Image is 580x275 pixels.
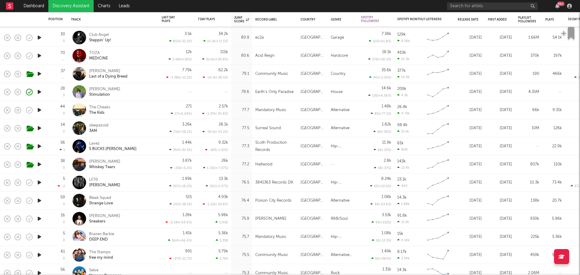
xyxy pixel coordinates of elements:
div: 271 [186,104,192,108]
div: 32.6k ( +39.8 % ) [202,57,228,61]
div: [DATE] [488,197,512,204]
div: 8.24k [381,177,391,181]
div: 9.32k [218,141,228,145]
div: 370k [518,52,539,59]
div: 23.1k [397,177,406,181]
div: 459k [518,251,539,259]
div: 78.6 [234,88,249,96]
div: [DATE] [488,251,512,259]
div: Brazen Barbie [89,232,114,237]
div: Surreal Sound [255,125,281,132]
div: Garage [331,34,344,41]
div: 15.2k [397,220,409,224]
div: Hardcore [331,52,348,59]
div: 17 ( +6.69 % ) [171,112,192,116]
div: 14.9k [397,75,410,79]
div: R&B/Soul [331,215,348,222]
div: 77.3 [234,143,249,150]
div: 61k [397,141,404,145]
div: [DATE] [488,88,512,96]
div: 0 [63,203,65,206]
div: 26.4k [397,105,407,109]
div: Alternative [331,107,350,114]
div: [PERSON_NAME] [89,87,120,92]
div: 26.1k [219,123,228,126]
div: 354 ( +32.5 % ) [169,148,192,152]
div: 18.1k [382,50,391,54]
div: Last Day Plays [162,16,183,23]
div: Record Label [255,18,292,21]
div: 3841363 Records DK [255,179,293,186]
div: [DATE] [458,70,482,78]
div: 77.5 [234,125,249,132]
div: [GEOGRAPHIC_DATA] [301,70,325,78]
div: 0 [63,166,65,170]
div: 5.96k [218,213,228,217]
div: [PERSON_NAME] [89,69,127,74]
svg: Chart title [424,139,452,154]
div: [DATE] [458,143,482,150]
a: The CheaksThe Kids [89,105,110,116]
div: 51 ( +364 % ) [371,257,391,261]
div: 9.56k [397,39,410,43]
div: 35.6k [382,68,391,72]
div: 28 [60,87,65,91]
div: [DATE] [488,233,512,241]
div: 909 [397,148,408,152]
div: [GEOGRAPHIC_DATA] [301,179,325,186]
div: 75.5 [234,251,249,259]
div: 853 ( +32.2 % ) [169,39,192,43]
div: 410k [397,51,406,55]
div: Stimulation [89,92,120,98]
div: 89 ( -36 % ) [373,130,391,134]
div: -275 ( -21.7 % ) [169,257,192,261]
div: 0 [63,221,65,224]
div: 5,358 [216,238,228,242]
svg: Chart title [424,121,452,136]
a: [PERSON_NAME]Sneakers [89,213,120,224]
div: -1.08k ( -12.2 % ) [166,75,192,79]
div: 5.36k [218,231,228,235]
div: 56 [60,141,65,145]
div: 5,785 [216,257,228,261]
div: -2 [58,184,65,188]
div: 1.48k [382,104,391,108]
div: 10.3k [518,179,539,186]
div: 10M [518,125,539,132]
div: 14.3k [397,57,409,61]
div: 30 [60,32,65,36]
div: 98.4k [397,123,408,127]
div: Mandatory Music [255,233,286,241]
a: LF70[PERSON_NAME] [89,177,120,188]
div: 38 [60,159,65,163]
div: [DATE] [458,179,482,186]
div: [PERSON_NAME] [89,213,120,219]
div: First Added [488,18,509,21]
div: [GEOGRAPHIC_DATA] [301,197,325,204]
a: sleepazoid3AM [89,123,108,134]
div: 37 [61,69,65,73]
div: 61 [61,250,65,254]
div: 79.1 [234,70,249,78]
div: 807k [518,161,539,168]
div: Hip-Hop/Rap [331,233,355,241]
div: [DATE] [458,215,482,222]
div: [DATE] [458,161,482,168]
svg: Chart title [424,229,452,245]
svg: Chart title [424,193,452,208]
div: The Kids [89,110,110,116]
div: 1.88k [397,202,410,206]
div: [DATE] [458,125,482,132]
div: [GEOGRAPHIC_DATA] [301,251,325,259]
div: 5,956 [215,220,228,224]
a: [PERSON_NAME]Whiskey Tears [89,159,120,170]
div: 56 [60,268,65,272]
div: 7.79k [182,68,192,72]
div: 75.7 [234,233,249,241]
div: 5.79k [545,251,562,259]
div: 5.96k [545,215,562,222]
div: 85 ( +77.1 % ) [371,112,391,116]
div: 4.35M [518,88,539,96]
div: Plays [545,18,554,21]
div: [GEOGRAPHIC_DATA] [301,161,325,168]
